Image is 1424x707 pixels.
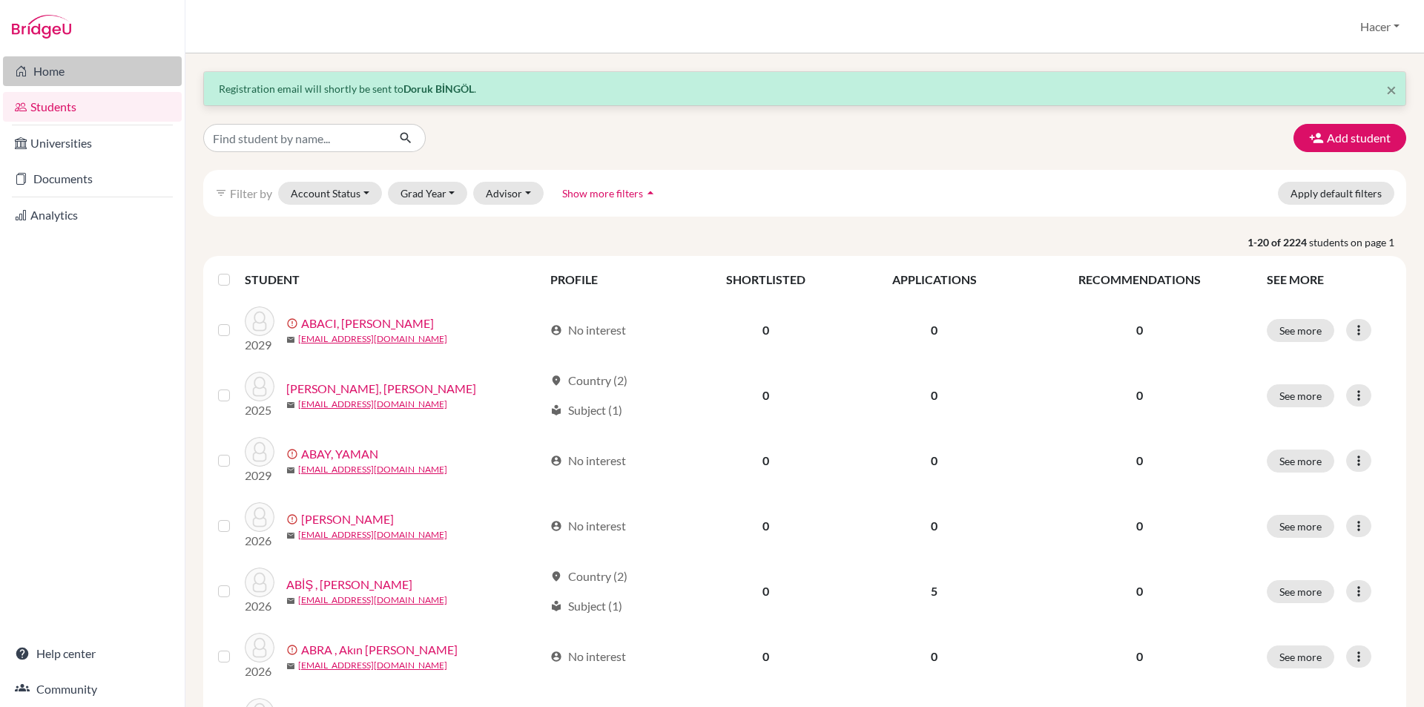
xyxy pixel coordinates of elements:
button: Apply default filters [1278,182,1394,205]
strong: 1-20 of 2224 [1247,234,1309,250]
th: RECOMMENDATIONS [1021,262,1258,297]
p: 2029 [245,336,274,354]
p: 2025 [245,401,274,419]
button: See more [1267,645,1334,668]
span: mail [286,531,295,540]
button: Advisor [473,182,544,205]
td: 0 [848,428,1021,493]
span: mail [286,466,295,475]
span: mail [286,596,295,605]
a: Community [3,674,182,704]
button: Grad Year [388,182,468,205]
a: [EMAIL_ADDRESS][DOMAIN_NAME] [298,398,447,411]
span: Show more filters [562,187,643,200]
span: account_circle [550,520,562,532]
th: PROFILE [541,262,684,297]
button: See more [1267,515,1334,538]
p: 0 [1030,582,1249,600]
a: ABAY, YAMAN [301,445,378,463]
button: Hacer [1354,13,1406,41]
td: 0 [684,624,848,689]
td: 0 [848,624,1021,689]
a: [PERSON_NAME], [PERSON_NAME] [286,380,476,398]
img: ABACI, KADİR METE [245,306,274,336]
td: 0 [684,428,848,493]
a: Home [3,56,182,86]
span: Filter by [230,186,272,200]
a: [EMAIL_ADDRESS][DOMAIN_NAME] [298,463,447,476]
td: 0 [684,297,848,363]
a: ABRA , Akın [PERSON_NAME] [301,641,458,659]
div: Subject (1) [550,401,622,419]
i: filter_list [215,187,227,199]
a: [PERSON_NAME] [301,510,394,528]
span: local_library [550,600,562,612]
td: 5 [848,559,1021,624]
th: SHORTLISTED [684,262,848,297]
p: Registration email will shortly be sent to . [219,81,1391,96]
td: 0 [848,363,1021,428]
span: mail [286,662,295,671]
td: 0 [848,493,1021,559]
img: ABİŞ , Elif Banu [245,568,274,597]
p: 0 [1030,387,1249,404]
input: Find student by name... [203,124,387,152]
td: 0 [848,297,1021,363]
img: ABDURRAHMAN , Selim [245,502,274,532]
img: ABACIOĞLU, Deniz Ozan [245,372,274,401]
a: [EMAIL_ADDRESS][DOMAIN_NAME] [298,593,447,607]
strong: Doruk BİNGÖL [403,82,474,95]
td: 0 [684,559,848,624]
a: Analytics [3,200,182,230]
button: See more [1267,580,1334,603]
div: No interest [550,452,626,470]
p: 2026 [245,532,274,550]
a: Documents [3,164,182,194]
span: error_outline [286,318,301,329]
a: ABİŞ , [PERSON_NAME] [286,576,412,593]
th: SEE MORE [1258,262,1400,297]
p: 0 [1030,648,1249,665]
p: 2026 [245,662,274,680]
button: Close [1386,81,1397,99]
span: local_library [550,404,562,416]
span: location_on [550,570,562,582]
span: account_circle [550,651,562,662]
p: 2029 [245,467,274,484]
p: 0 [1030,452,1249,470]
a: Universities [3,128,182,158]
button: See more [1267,450,1334,473]
span: error_outline [286,448,301,460]
span: error_outline [286,513,301,525]
span: × [1386,79,1397,100]
img: Bridge-U [12,15,71,39]
a: Students [3,92,182,122]
span: account_circle [550,455,562,467]
th: APPLICATIONS [848,262,1021,297]
td: 0 [684,363,848,428]
a: [EMAIL_ADDRESS][DOMAIN_NAME] [298,528,447,542]
div: Subject (1) [550,597,622,615]
p: 2026 [245,597,274,615]
span: error_outline [286,644,301,656]
span: location_on [550,375,562,387]
span: mail [286,401,295,410]
span: students on page 1 [1309,234,1406,250]
button: Account Status [278,182,382,205]
div: Country (2) [550,372,627,389]
img: ABRA , Akın Baran [245,633,274,662]
a: [EMAIL_ADDRESS][DOMAIN_NAME] [298,659,447,672]
i: arrow_drop_up [643,185,658,200]
div: No interest [550,321,626,339]
th: STUDENT [245,262,541,297]
td: 0 [684,493,848,559]
p: 0 [1030,517,1249,535]
div: No interest [550,648,626,665]
button: See more [1267,319,1334,342]
a: Help center [3,639,182,668]
div: No interest [550,517,626,535]
button: Show more filtersarrow_drop_up [550,182,670,205]
a: ABACI, [PERSON_NAME] [301,315,434,332]
span: mail [286,335,295,344]
div: Country (2) [550,568,627,585]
